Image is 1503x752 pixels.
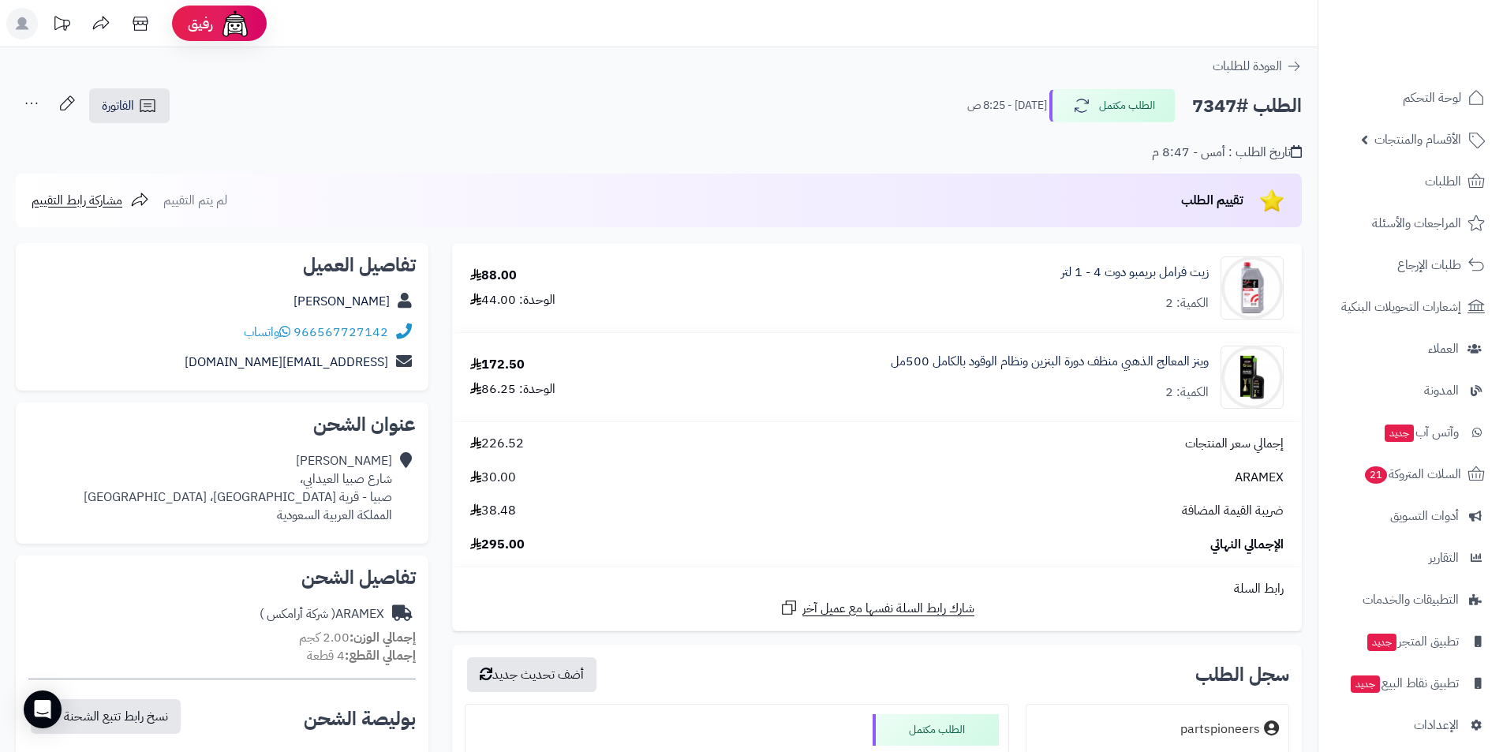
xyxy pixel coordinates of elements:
[1213,57,1282,76] span: العودة للطلبات
[470,380,555,398] div: الوحدة: 86.25
[1429,547,1459,569] span: التقارير
[1351,675,1380,693] span: جديد
[28,568,416,587] h2: تفاصيل الشحن
[1385,425,1414,442] span: جديد
[1428,338,1459,360] span: العملاء
[802,600,974,618] span: شارك رابط السلة نفسها مع عميل آخر
[1366,630,1459,653] span: تطبيق المتجر
[1165,294,1209,312] div: الكمية: 2
[24,690,62,728] div: Open Intercom Messenger
[1328,204,1494,242] a: المراجعات والأسئلة
[1349,672,1459,694] span: تطبيق نقاط البيع
[1182,502,1284,520] span: ضريبة القيمة المضافة
[1328,413,1494,451] a: وآتس آبجديد
[163,191,227,210] span: لم يتم التقييم
[1328,372,1494,410] a: المدونة
[1403,87,1461,109] span: لوحة التحكم
[1328,539,1494,577] a: التقارير
[1328,706,1494,744] a: الإعدادات
[467,657,596,692] button: أضف تحديث جديد
[1328,246,1494,284] a: طلبات الإرجاع
[42,8,81,43] a: تحديثات المنصة
[304,709,416,728] h2: بوليصة الشحن
[1367,634,1396,651] span: جديد
[1383,421,1459,443] span: وآتس آب
[1328,288,1494,326] a: إشعارات التحويلات البنكية
[1363,463,1461,485] span: السلات المتروكة
[470,356,525,374] div: 172.50
[1396,43,1488,76] img: logo-2.png
[1165,383,1209,402] div: الكمية: 2
[185,353,388,372] a: [EMAIL_ADDRESS][DOMAIN_NAME]
[219,8,251,39] img: ai-face.png
[188,14,213,33] span: رفيق
[1235,469,1284,487] span: ARAMEX
[1328,330,1494,368] a: العملاء
[1210,536,1284,554] span: الإجمالي النهائي
[470,536,525,554] span: 295.00
[1372,212,1461,234] span: المراجعات والأسئلة
[1328,664,1494,702] a: تطبيق نقاط البيعجديد
[89,88,170,123] a: الفاتورة
[780,598,974,618] a: شارك رابط السلة نفسها مع عميل آخر
[1414,714,1459,736] span: الإعدادات
[1328,581,1494,619] a: التطبيقات والخدمات
[1328,79,1494,117] a: لوحة التحكم
[293,323,388,342] a: 966567727142
[1363,589,1459,611] span: التطبيقات والخدمات
[260,604,335,623] span: ( شركة أرامكس )
[31,699,181,734] button: نسخ رابط تتبع الشحنة
[1328,163,1494,200] a: الطلبات
[1181,191,1243,210] span: تقييم الطلب
[1192,90,1302,122] h2: الطلب #7347
[84,452,392,524] div: [PERSON_NAME] شارع صبيا العيدابي، صبيا - قرية [GEOGRAPHIC_DATA]، [GEOGRAPHIC_DATA] المملكة العربي...
[345,646,416,665] strong: إجمالي القطع:
[470,267,517,285] div: 88.00
[1341,296,1461,318] span: إشعارات التحويلات البنكية
[1365,466,1387,484] span: 21
[1397,254,1461,276] span: طلبات الإرجاع
[1390,505,1459,527] span: أدوات التسويق
[470,502,516,520] span: 38.48
[299,628,416,647] small: 2.00 كجم
[1328,455,1494,493] a: السلات المتروكة21
[1213,57,1302,76] a: العودة للطلبات
[244,323,290,342] a: واتساب
[470,291,555,309] div: الوحدة: 44.00
[32,191,122,210] span: مشاركة رابط التقييم
[28,415,416,434] h2: عنوان الشحن
[470,435,524,453] span: 226.52
[28,256,416,275] h2: تفاصيل العميل
[1424,380,1459,402] span: المدونة
[1425,170,1461,193] span: الطلبات
[1328,623,1494,660] a: تطبيق المتجرجديد
[470,469,516,487] span: 30.00
[1195,665,1289,684] h3: سجل الطلب
[1185,435,1284,453] span: إجمالي سعر المنتجات
[1374,129,1461,151] span: الأقسام والمنتجات
[1180,720,1260,739] div: partspioneers
[1061,264,1209,282] a: زيت فرامل بريمبو دوت 4 - 1 لتر
[1221,346,1283,409] img: 1728363391-W70701-Formula-Gold-Fuel-System-Treatment-90x90.jpg
[32,191,149,210] a: مشاركة رابط التقييم
[350,628,416,647] strong: إجمالي الوزن:
[293,292,390,311] a: [PERSON_NAME]
[1152,144,1302,162] div: تاريخ الطلب : أمس - 8:47 م
[1049,89,1176,122] button: الطلب مكتمل
[873,714,999,746] div: الطلب مكتمل
[260,605,384,623] div: ARAMEX
[1328,497,1494,535] a: أدوات التسويق
[891,353,1209,371] a: وينز المعالج الذهبي منظف دورة البنزين ونظام الوقود بالكامل 500مل
[1221,256,1283,320] img: 1708435457-thumb-90x90.jpg
[967,98,1047,114] small: [DATE] - 8:25 ص
[307,646,416,665] small: 4 قطعة
[64,707,168,726] span: نسخ رابط تتبع الشحنة
[102,96,134,115] span: الفاتورة
[458,580,1295,598] div: رابط السلة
